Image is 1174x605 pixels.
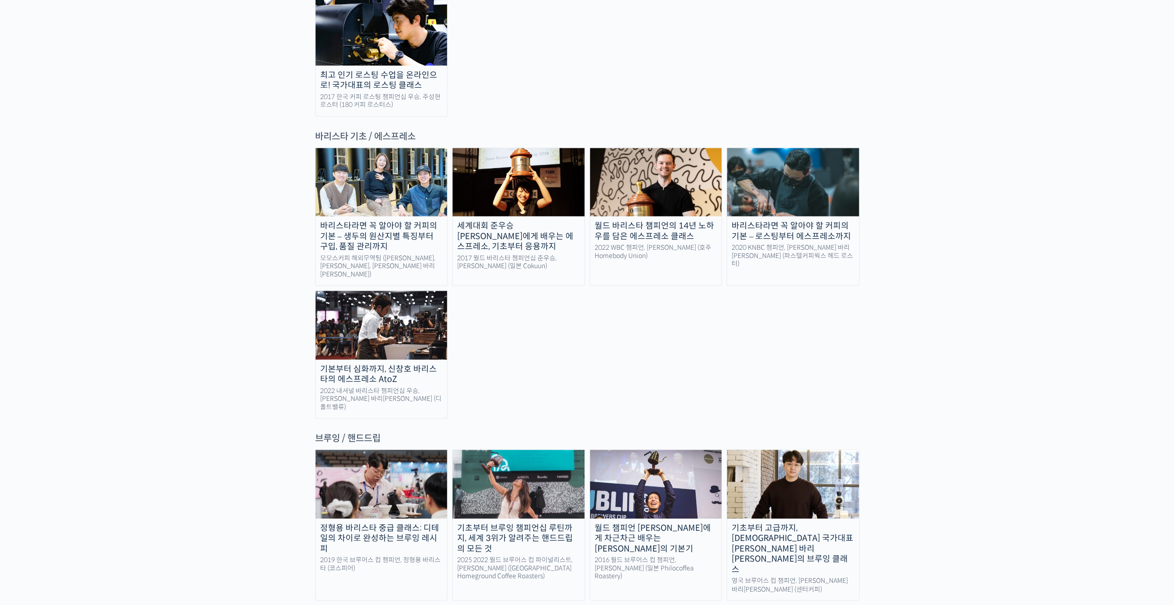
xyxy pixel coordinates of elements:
[452,449,585,600] a: 기초부터 브루잉 챔피언십 루틴까지, 세계 3위가 알려주는 핸드드립의 모든 것 2025 2022 월드 브루어스 컵 파이널리스트, [PERSON_NAME] ([GEOGRAPHIC...
[453,450,584,518] img: from-brewing-basics-to-competition_course-thumbnail.jpg
[590,221,722,241] div: 월드 바리스타 챔피언의 14년 노하우를 담은 에스프레소 클래스
[590,556,722,581] div: 2016 월드 브루어스 컵 챔피언, [PERSON_NAME] (일본 Philocoffea Roastery)
[727,244,859,268] div: 2020 KNBC 챔피언, [PERSON_NAME] 바리[PERSON_NAME] (파스텔커피웍스 헤드 로스터)
[727,450,859,518] img: sanghopark-thumbnail.jpg
[316,148,447,216] img: momos_course-thumbnail.jpg
[590,148,722,216] img: espress-basics_course-thumbnail.jpg
[590,450,722,518] img: fundamentals-of-brewing_course-thumbnail.jpeg
[315,432,859,445] div: 브루잉 / 핸드드립
[590,244,722,260] div: 2022 WBC 챔피언, [PERSON_NAME] (호주 Homebody Union)
[316,254,447,279] div: 모모스커피 해외무역팀 ([PERSON_NAME], [PERSON_NAME], [PERSON_NAME] 바리[PERSON_NAME])
[452,147,585,286] a: 세계대회 준우승 [PERSON_NAME]에게 배우는 에스프레소, 기초부터 응용까지 2017 월드 바리스타 챔피언십 준우승, [PERSON_NAME] (일본 Cokuun)
[453,254,584,270] div: 2017 월드 바리스타 챔피언십 준우승, [PERSON_NAME] (일본 Cokuun)
[316,291,447,359] img: changhoshin_thumbnail2.jpeg
[727,523,859,575] div: 기초부터 고급까지, [DEMOGRAPHIC_DATA] 국가대표 [PERSON_NAME] 바리[PERSON_NAME]의 브루잉 클래스
[3,292,61,315] a: 홈
[316,70,447,91] div: 최고 인기 로스팅 수업을 온라인으로! 국가대표의 로스팅 클래스
[29,306,35,313] span: 홈
[590,449,722,600] a: 월드 챔피언 [PERSON_NAME]에게 차근차근 배우는 [PERSON_NAME]의 기본기 2016 월드 브루어스 컵 챔피언, [PERSON_NAME] (일본 Philocof...
[453,221,584,252] div: 세계대회 준우승 [PERSON_NAME]에게 배우는 에스프레소, 기초부터 응용까지
[315,290,448,418] a: 기본부터 심화까지, 신창호 바리스타의 에스프레소 AtoZ 2022 내셔널 바리스타 챔피언십 우승, [PERSON_NAME] 바리[PERSON_NAME] (디폴트밸류)
[61,292,119,315] a: 대화
[727,449,859,600] a: 기초부터 고급까지, [DEMOGRAPHIC_DATA] 국가대표 [PERSON_NAME] 바리[PERSON_NAME]의 브루잉 클래스 영국 브루어스 컵 챔피언, [PERSON_...
[453,556,584,581] div: 2025 2022 월드 브루어스 컵 파이널리스트, [PERSON_NAME] ([GEOGRAPHIC_DATA] Homeground Coffee Roasters)
[119,292,177,315] a: 설정
[590,523,722,554] div: 월드 챔피언 [PERSON_NAME]에게 차근차근 배우는 [PERSON_NAME]의 기본기
[316,387,447,411] div: 2022 내셔널 바리스타 챔피언십 우승, [PERSON_NAME] 바리[PERSON_NAME] (디폴트밸류)
[727,148,859,216] img: hyunyoungbang-thumbnail.jpeg
[316,450,447,518] img: advanced-brewing_course-thumbnail.jpeg
[315,449,448,600] a: 정형용 바리스타 중급 클래스: 디테일의 차이로 완성하는 브루잉 레시피 2019 한국 브루어스 컵 챔피언, 정형용 바리스타 (코스피어)
[316,523,447,554] div: 정형용 바리스타 중급 클래스: 디테일의 차이로 완성하는 브루잉 레시피
[316,93,447,109] div: 2017 한국 커피 로스팅 챔피언십 우승, 주성현 로스터 (180 커피 로스터스)
[143,306,154,313] span: 설정
[316,556,447,572] div: 2019 한국 브루어스 컵 챔피언, 정형용 바리스타 (코스피어)
[316,221,447,252] div: 바리스타라면 꼭 알아야 할 커피의 기본 – 생두의 원산지별 특징부터 구입, 품질 관리까지
[316,364,447,385] div: 기본부터 심화까지, 신창호 바리스타의 에스프레소 AtoZ
[727,221,859,241] div: 바리스타라면 꼭 알아야 할 커피의 기본 – 로스팅부터 에스프레소까지
[590,147,722,286] a: 월드 바리스타 챔피언의 14년 노하우를 담은 에스프레소 클래스 2022 WBC 챔피언, [PERSON_NAME] (호주 Homebody Union)
[727,147,859,286] a: 바리스타라면 꼭 알아야 할 커피의 기본 – 로스팅부터 에스프레소까지 2020 KNBC 챔피언, [PERSON_NAME] 바리[PERSON_NAME] (파스텔커피웍스 헤드 로스터)
[315,130,859,143] div: 바리스타 기초 / 에스프레소
[453,148,584,216] img: perfect-espresso_course-thumbnail.jpeg
[84,306,95,314] span: 대화
[315,147,448,286] a: 바리스타라면 꼭 알아야 할 커피의 기본 – 생두의 원산지별 특징부터 구입, 품질 관리까지 모모스커피 해외무역팀 ([PERSON_NAME], [PERSON_NAME], [PER...
[453,523,584,554] div: 기초부터 브루잉 챔피언십 루틴까지, 세계 3위가 알려주는 핸드드립의 모든 것
[727,577,859,593] div: 영국 브루어스 컵 챔피언, [PERSON_NAME] 바리[PERSON_NAME] (센터커피)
